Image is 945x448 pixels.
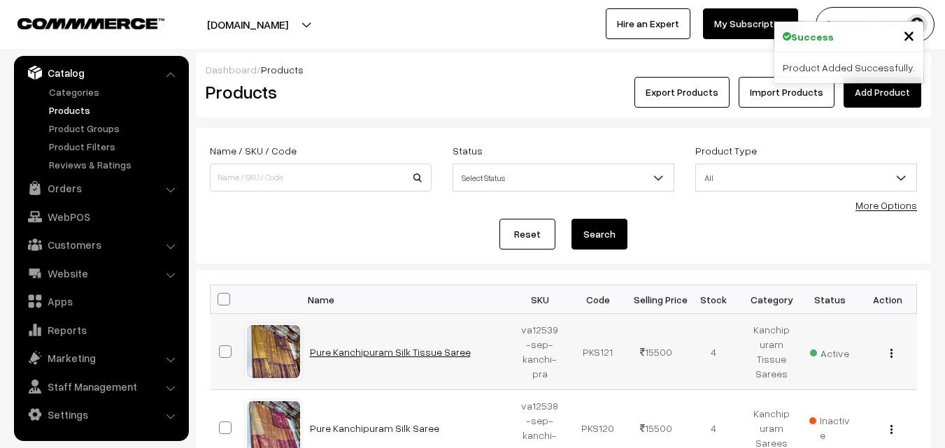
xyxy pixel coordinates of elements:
img: user [907,14,928,35]
td: Kanchipuram Tissue Sarees [743,314,801,390]
a: Pure Kanchipuram Silk Tissue Saree [310,346,471,358]
a: Reviews & Ratings [45,157,184,172]
img: Menu [890,349,893,358]
a: Product Filters [45,139,184,154]
button: Export Products [634,77,730,108]
a: Website [17,261,184,286]
th: Code [569,285,627,314]
span: Inactive [809,413,851,442]
span: Active [810,342,849,361]
label: Product Type [695,143,757,158]
input: Name / SKU / Code [210,164,432,192]
a: Products [45,103,184,117]
a: Marketing [17,345,184,370]
div: Product Added Successfully. [774,52,923,83]
span: × [903,22,915,48]
a: COMMMERCE [17,14,140,31]
img: Menu [890,425,893,434]
a: Customers [17,232,184,257]
a: My Subscription [703,8,798,39]
a: Pure Kanchipuram Silk Saree [310,422,439,434]
th: Category [743,285,801,314]
span: Select Status [453,166,674,190]
a: Catalog [17,60,184,85]
label: Status [453,143,483,158]
a: Staff Management [17,374,184,399]
button: [PERSON_NAME] [816,7,935,42]
button: [DOMAIN_NAME] [158,7,337,42]
button: Search [571,219,627,250]
a: Apps [17,289,184,314]
a: Add Product [844,77,921,108]
strong: Success [791,29,834,44]
td: 15500 [627,314,685,390]
th: Action [859,285,917,314]
img: COMMMERCE [17,18,164,29]
span: Products [261,64,304,75]
a: Import Products [739,77,834,108]
span: All [696,166,916,190]
a: Settings [17,402,184,427]
span: All [695,164,917,192]
a: Dashboard [206,64,257,75]
a: Categories [45,85,184,99]
div: / [206,62,921,77]
h2: Products [206,81,430,103]
a: Hire an Expert [606,8,690,39]
button: Close [903,24,915,45]
th: Status [801,285,859,314]
a: Reports [17,317,184,342]
th: Selling Price [627,285,685,314]
a: WebPOS [17,204,184,229]
a: Reset [499,219,555,250]
td: 4 [685,314,743,390]
a: More Options [855,199,917,211]
a: Product Groups [45,121,184,136]
td: va12539-sep-kanchi-pra [511,314,569,390]
td: PKS121 [569,314,627,390]
label: Name / SKU / Code [210,143,297,158]
th: Stock [685,285,743,314]
a: Orders [17,175,184,201]
th: Name [301,285,511,314]
th: SKU [511,285,569,314]
span: Select Status [453,164,674,192]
